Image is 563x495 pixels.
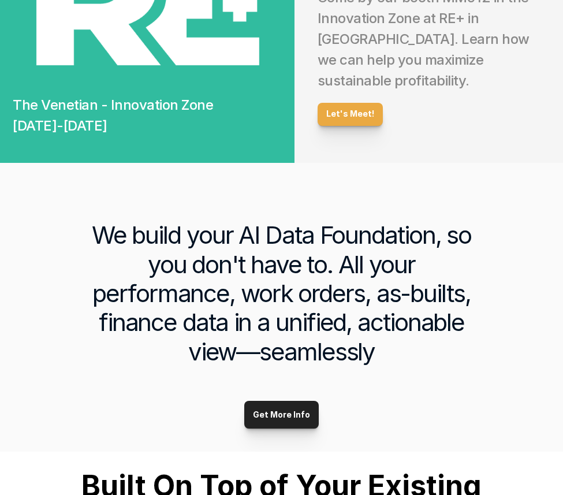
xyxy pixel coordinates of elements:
[318,103,383,126] a: Let's Meet!
[13,95,259,136] h2: The Venetian - Innovation Zone [DATE]-[DATE]
[253,410,310,420] p: Get More Info
[244,401,319,429] a: Get More Info
[75,221,489,366] h3: We build your AI Data Foundation, so you don't have to. All your performance, work orders, as-bui...
[505,440,563,495] iframe: Chat Widget
[326,109,374,119] p: Let's Meet!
